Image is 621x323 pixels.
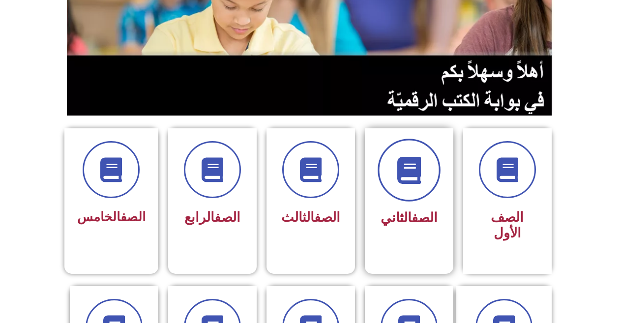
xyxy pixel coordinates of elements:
[381,210,438,226] span: الثاني
[314,209,340,225] a: الصف
[77,209,146,224] span: الخامس
[281,209,340,225] span: الثالث
[120,209,146,224] a: الصف
[184,209,240,225] span: الرابع
[412,210,438,226] a: الصف
[491,209,524,241] span: الصف الأول
[214,209,240,225] a: الصف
